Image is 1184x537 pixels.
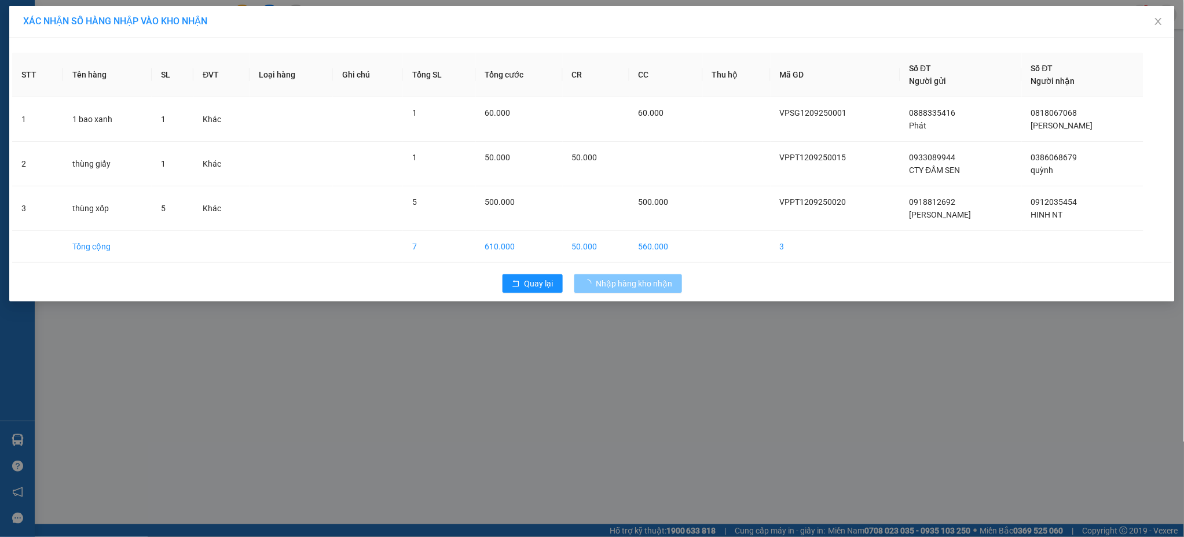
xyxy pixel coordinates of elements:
[629,231,703,263] td: 560.000
[12,186,63,231] td: 3
[780,153,846,162] span: VPPT1209250015
[63,53,152,97] th: Tên hàng
[1031,197,1077,207] span: 0912035454
[503,274,563,293] button: rollbackQuay lại
[1154,17,1163,26] span: close
[63,186,152,231] td: thùng xốp
[596,277,673,290] span: Nhập hàng kho nhận
[639,197,669,207] span: 500.000
[250,53,333,97] th: Loại hàng
[1031,108,1077,117] span: 0818067068
[629,53,703,97] th: CC
[780,197,846,207] span: VPPT1209250020
[910,121,927,130] span: Phát
[771,231,900,263] td: 3
[152,53,194,97] th: SL
[1031,153,1077,162] span: 0386068679
[485,108,511,117] span: 60.000
[771,53,900,97] th: Mã GD
[403,231,476,263] td: 7
[584,279,596,288] span: loading
[23,16,207,27] span: XÁC NHẬN SỐ HÀNG NHẬP VÀO KHO NHẬN
[1031,210,1063,219] span: HINH NT
[412,153,417,162] span: 1
[703,53,771,97] th: Thu hộ
[12,142,63,186] td: 2
[910,197,956,207] span: 0918812692
[639,108,664,117] span: 60.000
[910,165,961,175] span: CTY ĐẦM SEN
[563,53,629,97] th: CR
[1031,76,1075,86] span: Người nhận
[6,62,80,101] li: VP VP [GEOGRAPHIC_DATA]
[563,231,629,263] td: 50.000
[572,153,598,162] span: 50.000
[910,153,956,162] span: 0933089944
[910,64,932,73] span: Số ĐT
[193,53,250,97] th: ĐVT
[12,97,63,142] td: 1
[193,97,250,142] td: Khác
[1031,165,1054,175] span: quỳnh
[574,274,682,293] button: Nhập hàng kho nhận
[1031,64,1053,73] span: Số ĐT
[63,142,152,186] td: thùng giấy
[910,76,947,86] span: Người gửi
[161,159,166,168] span: 1
[6,6,46,46] img: logo.jpg
[12,53,63,97] th: STT
[910,210,972,219] span: [PERSON_NAME]
[193,186,250,231] td: Khác
[485,197,515,207] span: 500.000
[780,108,847,117] span: VPSG1209250001
[193,142,250,186] td: Khác
[485,153,511,162] span: 50.000
[63,97,152,142] td: 1 bao xanh
[1031,121,1093,130] span: [PERSON_NAME]
[512,279,520,289] span: rollback
[403,53,476,97] th: Tổng SL
[80,62,154,88] li: VP VP [PERSON_NAME]
[412,108,417,117] span: 1
[161,204,166,213] span: 5
[476,53,563,97] th: Tổng cước
[63,231,152,263] td: Tổng cộng
[476,231,563,263] td: 610.000
[910,108,956,117] span: 0888335416
[333,53,403,97] th: Ghi chú
[525,277,553,290] span: Quay lại
[1142,6,1175,38] button: Close
[412,197,417,207] span: 5
[6,6,168,49] li: Nam Hải Limousine
[161,115,166,124] span: 1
